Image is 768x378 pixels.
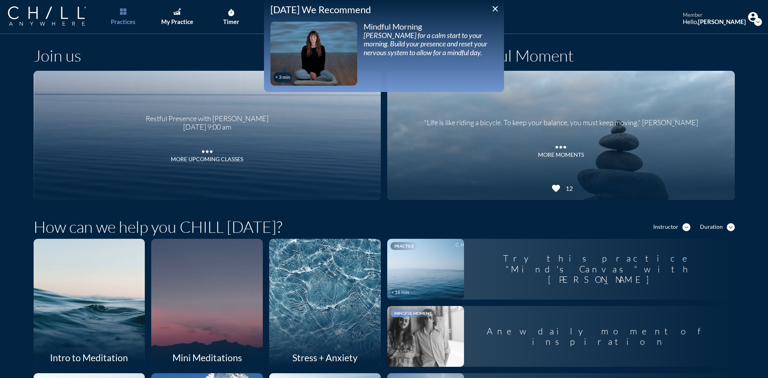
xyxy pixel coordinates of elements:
[700,224,723,230] div: Duration
[111,18,136,25] div: Practices
[34,217,282,236] h1: How can we help you CHILL [DATE]?
[424,112,698,127] div: "Life is like riding a bicycle. To keep your balance, you must keep moving." [PERSON_NAME]
[34,46,81,65] h1: Join us
[227,9,235,17] i: timer
[464,247,735,291] div: Try this practice "Mind's Canvas" with [PERSON_NAME]
[754,18,762,26] i: expand_more
[364,31,498,57] div: [PERSON_NAME] for a calm start to your morning. Build your presence and reset your nervous system...
[364,22,498,31] div: Mindful Morning
[391,290,409,295] div: < 16 min
[394,311,432,316] span: Mindful Moment
[146,108,268,123] div: Restful Presence with [PERSON_NAME]
[146,123,268,132] div: [DATE] 9:00 am
[8,6,102,27] a: Company Logo
[490,4,500,14] i: close
[727,223,735,231] i: expand_more
[553,139,569,151] i: more_horiz
[270,4,498,16] div: [DATE] We Recommend
[464,320,735,354] div: A new daily moment of inspiration
[223,18,239,25] div: Timer
[682,223,690,231] i: expand_more
[161,18,193,25] div: My Practice
[563,184,573,192] div: 12
[683,18,746,25] div: Hello,
[538,152,584,158] div: MORE MOMENTS
[171,156,243,163] div: More Upcoming Classes
[199,144,215,156] i: more_horiz
[173,8,180,15] img: Graph
[8,6,86,26] img: Company Logo
[698,18,746,25] strong: [PERSON_NAME]
[683,12,746,18] div: member
[151,348,263,367] div: Mini Meditations
[653,224,678,230] div: Instructor
[394,244,414,248] span: Practice
[275,74,290,80] div: < 3 min
[551,184,561,193] i: favorite
[34,348,145,367] div: Intro to Meditation
[120,8,126,15] img: List
[748,12,758,22] img: Profile icon
[269,348,381,367] div: Stress + Anxiety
